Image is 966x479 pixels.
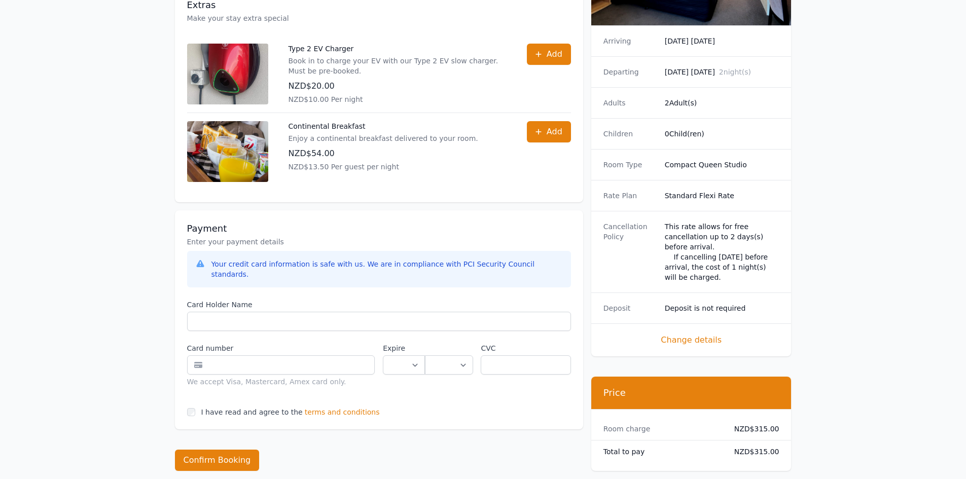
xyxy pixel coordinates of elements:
dd: 2 Adult(s) [665,98,779,108]
span: terms and conditions [305,407,380,417]
dd: Deposit is not required [665,303,779,313]
label: Expire [383,343,425,353]
img: Continental Breakfast [187,121,268,182]
dt: Cancellation Policy [603,222,657,282]
label: CVC [481,343,570,353]
label: Card Holder Name [187,300,571,310]
h3: Payment [187,223,571,235]
span: 2 night(s) [719,68,751,76]
span: Add [547,48,562,60]
div: This rate allows for free cancellation up to 2 days(s) before arrival. If cancelling [DATE] befor... [665,222,779,282]
dd: NZD$315.00 [726,447,779,457]
p: Type 2 EV Charger [289,44,507,54]
button: Confirm Booking [175,450,260,471]
dt: Adults [603,98,657,108]
p: NZD$13.50 Per guest per night [289,162,478,172]
button: Add [527,44,571,65]
dt: Room charge [603,424,718,434]
h3: Price [603,387,779,399]
p: Book in to charge your EV with our Type 2 EV slow charger. Must be pre-booked. [289,56,507,76]
p: NZD$54.00 [289,148,478,160]
label: I have read and agree to the [201,408,303,416]
div: We accept Visa, Mastercard, Amex card only. [187,377,375,387]
dt: Rate Plan [603,191,657,201]
dd: Standard Flexi Rate [665,191,779,201]
dt: Departing [603,67,657,77]
dd: [DATE] [DATE] [665,36,779,46]
dd: [DATE] [DATE] [665,67,779,77]
dd: NZD$315.00 [726,424,779,434]
p: Enter your payment details [187,237,571,247]
dt: Arriving [603,36,657,46]
button: Add [527,121,571,142]
p: Make your stay extra special [187,13,571,23]
div: Your credit card information is safe with us. We are in compliance with PCI Security Council stan... [211,259,563,279]
label: . [425,343,473,353]
dt: Total to pay [603,447,718,457]
p: Continental Breakfast [289,121,478,131]
p: Enjoy a continental breakfast delivered to your room. [289,133,478,143]
img: Type 2 EV Charger [187,44,268,104]
p: NZD$20.00 [289,80,507,92]
dt: Deposit [603,303,657,313]
span: Add [547,126,562,138]
dd: 0 Child(ren) [665,129,779,139]
dt: Room Type [603,160,657,170]
label: Card number [187,343,375,353]
span: Change details [603,334,779,346]
dd: Compact Queen Studio [665,160,779,170]
dt: Children [603,129,657,139]
p: NZD$10.00 Per night [289,94,507,104]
